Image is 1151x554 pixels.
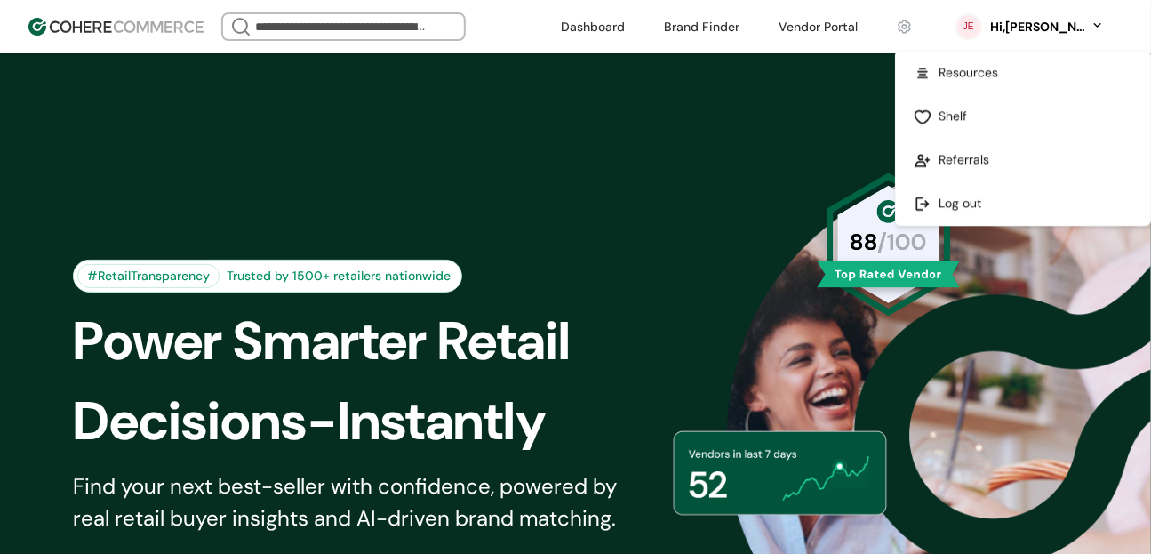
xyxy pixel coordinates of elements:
[220,267,458,285] div: Trusted by 1500+ retailers nationwide
[73,301,670,381] div: Power Smarter Retail
[77,264,220,288] div: #RetailTransparency
[989,18,1105,36] button: Hi,[PERSON_NAME]
[989,18,1087,36] div: Hi, [PERSON_NAME]
[28,18,204,36] img: Cohere Logo
[73,470,640,534] div: Find your next best-seller with confidence, powered by real retail buyer insights and AI-driven b...
[955,13,982,40] svg: 0 percent
[73,381,670,462] div: Decisions-Instantly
